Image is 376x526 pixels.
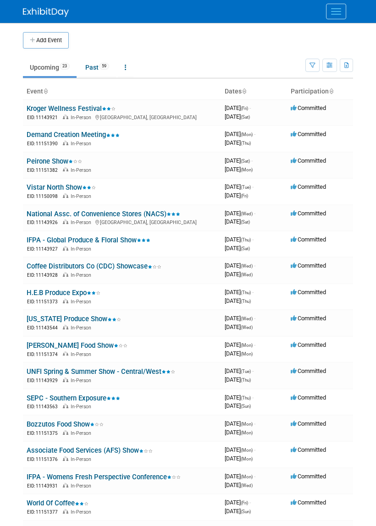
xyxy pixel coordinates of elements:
[27,457,61,462] span: EID: 11151376
[27,483,61,488] span: EID: 11143931
[225,262,255,269] span: [DATE]
[242,88,246,95] a: Sort by Start Date
[27,510,61,515] span: EID: 11151377
[27,210,180,218] a: National Assc. of Convenience Stores (NACS)
[71,456,94,462] span: In-Person
[225,131,255,137] span: [DATE]
[23,84,221,99] th: Event
[291,499,326,506] span: Committed
[27,420,104,428] a: Bozzutos Food Show
[225,236,254,243] span: [DATE]
[225,473,255,480] span: [DATE]
[241,272,253,277] span: (Wed)
[27,194,61,199] span: EID: 11150098
[291,420,326,427] span: Committed
[287,84,353,99] th: Participation
[225,429,253,436] span: [DATE]
[63,299,68,303] img: In-Person Event
[225,420,255,427] span: [DATE]
[27,168,61,173] span: EID: 11151382
[63,404,68,408] img: In-Person Event
[254,473,255,480] span: -
[254,262,255,269] span: -
[27,131,120,139] a: Demand Creation Meeting
[225,376,251,383] span: [DATE]
[241,404,251,409] span: (Sun)
[291,183,326,190] span: Committed
[241,500,248,505] span: (Fri)
[225,104,251,111] span: [DATE]
[27,367,175,376] a: UNFI Spring & Summer Show - Central/West
[225,341,255,348] span: [DATE]
[225,402,251,409] span: [DATE]
[71,483,94,489] span: In-Person
[241,115,250,120] span: (Sat)
[225,350,253,357] span: [DATE]
[225,297,251,304] span: [DATE]
[27,315,121,323] a: [US_STATE] Produce Show
[27,157,82,165] a: Peirone Show
[71,167,94,173] span: In-Person
[27,352,61,357] span: EID: 11151374
[27,446,153,455] a: Associate Food Services (AFS) Show
[241,159,250,164] span: (Sat)
[63,351,68,356] img: In-Person Event
[241,369,251,374] span: (Tue)
[71,509,94,515] span: In-Person
[71,325,94,331] span: In-Person
[27,247,61,252] span: EID: 11143927
[27,394,120,402] a: SEPC - Southern Exposure
[241,316,253,321] span: (Wed)
[71,141,94,147] span: In-Person
[27,141,61,146] span: EID: 11151390
[63,483,68,488] img: In-Person Event
[221,84,287,99] th: Dates
[326,4,346,19] button: Menu
[241,167,253,172] span: (Mon)
[27,115,61,120] span: EID: 11143921
[27,499,88,507] a: World Of Coffee
[27,220,61,225] span: EID: 11143926
[78,59,116,76] a: Past59
[241,219,250,225] span: (Sat)
[291,446,326,453] span: Committed
[225,192,248,199] span: [DATE]
[27,473,181,481] a: IFPA - Womens Fresh Perspective Conference
[241,193,248,198] span: (Fri)
[254,315,255,322] span: -
[241,483,253,488] span: (Wed)
[241,237,251,242] span: (Thu)
[27,289,100,297] a: H.E.B Produce Expo
[225,289,254,296] span: [DATE]
[254,131,255,137] span: -
[241,185,251,190] span: (Tue)
[241,430,253,435] span: (Mon)
[99,63,109,70] span: 59
[63,193,68,198] img: In-Person Event
[63,115,68,119] img: In-Person Event
[71,299,94,305] span: In-Person
[225,218,250,225] span: [DATE]
[291,236,326,243] span: Committed
[27,236,150,244] a: IFPA - Global Produce & Floral Show
[254,210,255,217] span: -
[23,59,77,76] a: Upcoming23
[63,456,68,461] img: In-Person Event
[291,104,326,111] span: Committed
[225,508,251,515] span: [DATE]
[71,378,94,384] span: In-Person
[241,141,251,146] span: (Thu)
[241,456,253,461] span: (Mon)
[241,474,253,479] span: (Mon)
[291,367,326,374] span: Committed
[241,343,253,348] span: (Mon)
[241,395,251,400] span: (Thu)
[252,289,254,296] span: -
[27,404,61,409] span: EID: 11143563
[241,378,251,383] span: (Thu)
[43,88,48,95] a: Sort by Event Name
[225,271,253,278] span: [DATE]
[27,273,61,278] span: EID: 11143928
[291,473,326,480] span: Committed
[254,420,255,427] span: -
